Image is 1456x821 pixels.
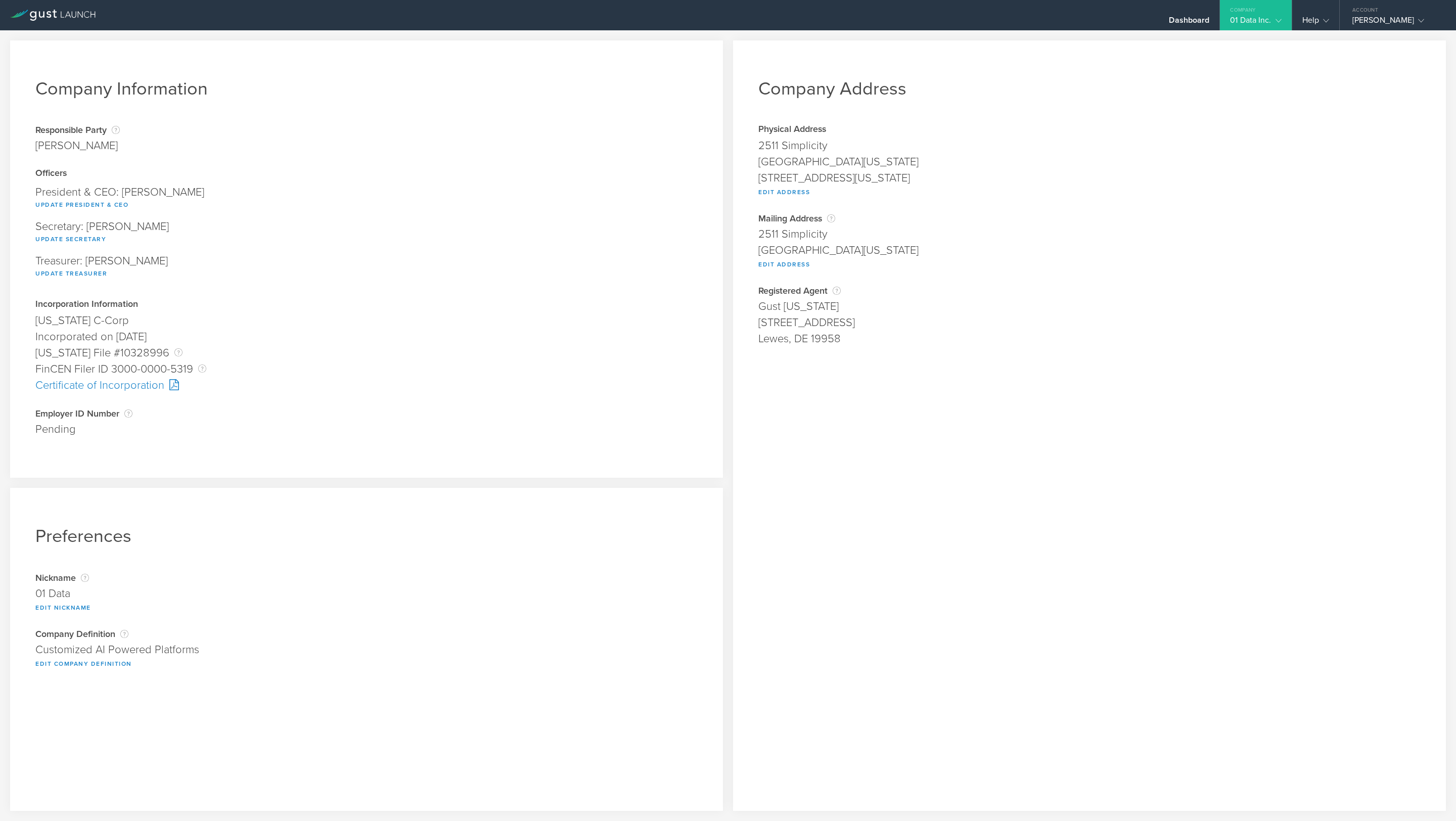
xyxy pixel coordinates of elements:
div: [GEOGRAPHIC_DATA][US_STATE] [758,154,1421,170]
button: Edit Address [758,258,810,270]
div: [US_STATE] C-Corp [35,312,698,329]
div: Registered Agent [758,286,1421,296]
button: Edit Address [758,186,810,198]
div: Dashboard [1169,15,1209,30]
div: Officers [35,169,698,179]
div: Nickname [35,573,698,583]
div: Mailing Address [758,213,1421,223]
h1: Preferences [35,525,698,547]
div: Help [1302,15,1329,30]
div: [US_STATE] File #10328996 [35,345,698,361]
div: Pending [35,421,698,437]
div: Certificate of Incorporation [35,377,698,393]
div: 2511 Simplicity [758,226,1421,242]
div: [PERSON_NAME] [1352,15,1438,30]
div: [STREET_ADDRESS] [758,314,1421,331]
div: 2511 Simplicity [758,138,1421,154]
div: Lewes, DE 19958 [758,331,1421,347]
button: Update Treasurer [35,267,107,280]
div: Responsible Party [35,125,120,135]
div: Incorporated on [DATE] [35,329,698,345]
iframe: Chat Widget [1405,772,1456,821]
div: Company Definition [35,629,698,639]
button: Edit Nickname [35,602,91,614]
div: Secretary: [PERSON_NAME] [35,216,698,250]
button: Update President & CEO [35,199,128,211]
div: Customized AI Powered Platforms [35,642,698,658]
button: Edit Company Definition [35,658,132,670]
div: [PERSON_NAME] [35,138,120,154]
div: Employer ID Number [35,408,698,419]
div: Physical Address [758,125,1421,135]
div: Incorporation Information [35,300,698,310]
div: 01 Data Inc. [1230,15,1281,30]
div: [STREET_ADDRESS][US_STATE] [758,170,1421,186]
div: Treasurer: [PERSON_NAME] [35,250,698,285]
button: Update Secretary [35,233,106,245]
div: [GEOGRAPHIC_DATA][US_STATE] [758,242,1421,258]
h1: Company Information [35,78,698,100]
div: FinCEN Filer ID 3000-0000-5319 [35,361,698,377]
div: President & CEO: [PERSON_NAME] [35,181,698,216]
div: 01 Data [35,585,698,602]
h1: Company Address [758,78,1421,100]
div: Gust [US_STATE] [758,298,1421,314]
